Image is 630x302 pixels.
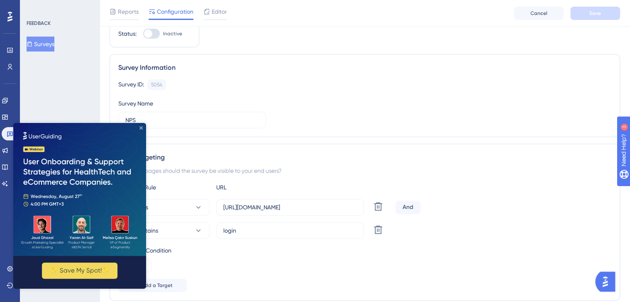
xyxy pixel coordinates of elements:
[118,79,144,90] div: Survey ID:
[118,29,137,39] div: Status:
[396,201,420,214] div: And
[118,279,187,292] button: Add a Target
[29,140,104,156] button: ✨ Save My Spot!✨
[20,2,52,12] span: Need Help?
[142,282,173,289] span: Add a Target
[27,20,51,27] div: FEEDBACK
[589,10,601,17] span: Save
[126,3,129,7] div: Close Preview
[223,203,357,212] input: yourwebsite.com/path
[118,199,210,216] button: contains
[118,152,611,162] div: Page Targeting
[118,166,611,176] div: On which pages should the survey be visible to your end users?
[118,63,611,73] div: Survey Information
[118,246,611,255] div: Targeting Condition
[58,4,60,11] div: 3
[163,30,182,37] span: Inactive
[530,10,547,17] span: Cancel
[212,7,227,17] span: Editor
[118,182,210,192] div: Choose A Rule
[118,98,153,108] div: Survey Name
[151,81,162,88] div: 5054
[514,7,564,20] button: Cancel
[223,226,357,235] input: yourwebsite.com/path
[118,7,139,17] span: Reports
[216,182,308,192] div: URL
[118,222,210,239] button: not contains
[595,269,620,294] iframe: UserGuiding AI Assistant Launcher
[157,7,193,17] span: Configuration
[125,115,259,125] input: Type your Survey name
[27,37,54,52] button: Surveys
[570,7,620,20] button: Save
